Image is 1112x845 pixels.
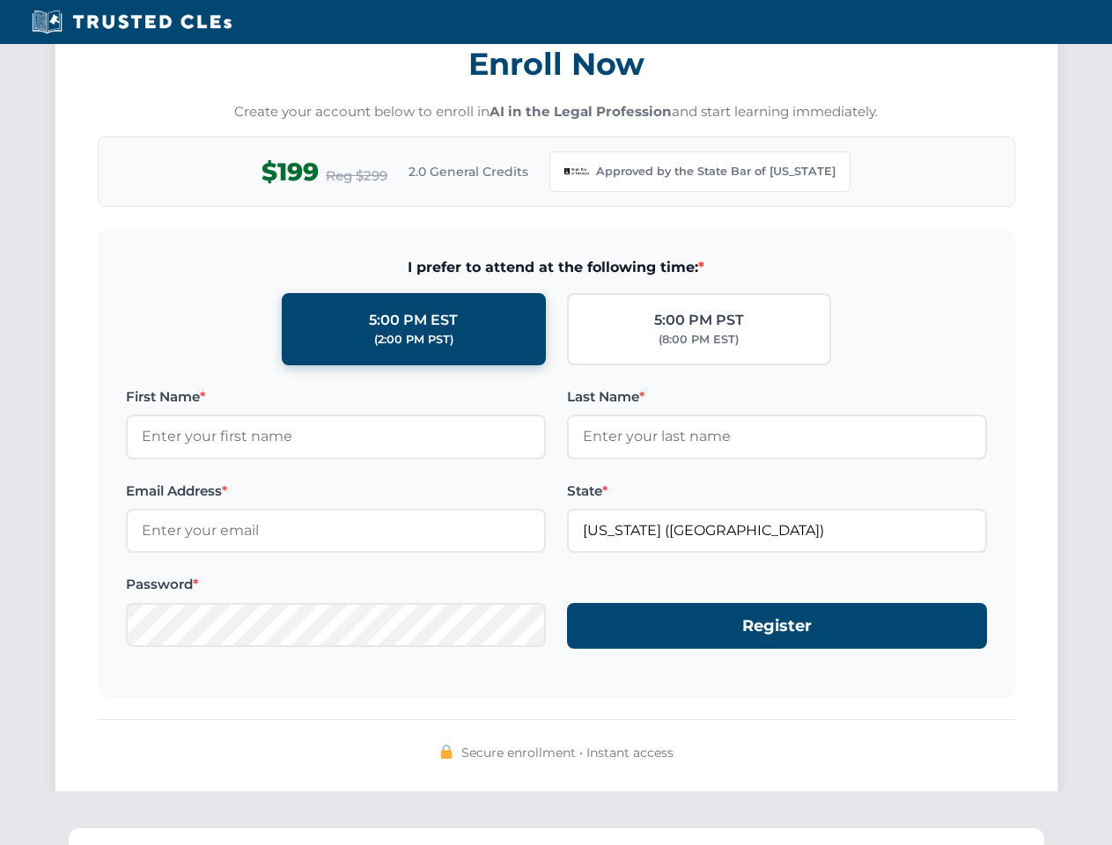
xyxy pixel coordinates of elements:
[567,509,987,553] input: Georgia (GA)
[567,386,987,408] label: Last Name
[369,309,458,332] div: 5:00 PM EST
[461,743,674,762] span: Secure enrollment • Instant access
[26,9,237,35] img: Trusted CLEs
[98,36,1015,92] h3: Enroll Now
[126,574,546,595] label: Password
[126,415,546,459] input: Enter your first name
[374,331,453,349] div: (2:00 PM PST)
[654,309,744,332] div: 5:00 PM PST
[567,603,987,650] button: Register
[126,256,987,279] span: I prefer to attend at the following time:
[326,165,387,187] span: Reg $299
[596,163,836,180] span: Approved by the State Bar of [US_STATE]
[98,102,1015,122] p: Create your account below to enroll in and start learning immediately.
[490,103,672,120] strong: AI in the Legal Profession
[567,415,987,459] input: Enter your last name
[659,331,739,349] div: (8:00 PM EST)
[126,481,546,502] label: Email Address
[126,509,546,553] input: Enter your email
[439,745,453,759] img: 🔒
[261,152,319,192] span: $199
[126,386,546,408] label: First Name
[409,162,528,181] span: 2.0 General Credits
[564,159,589,184] img: Georgia Bar
[567,481,987,502] label: State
